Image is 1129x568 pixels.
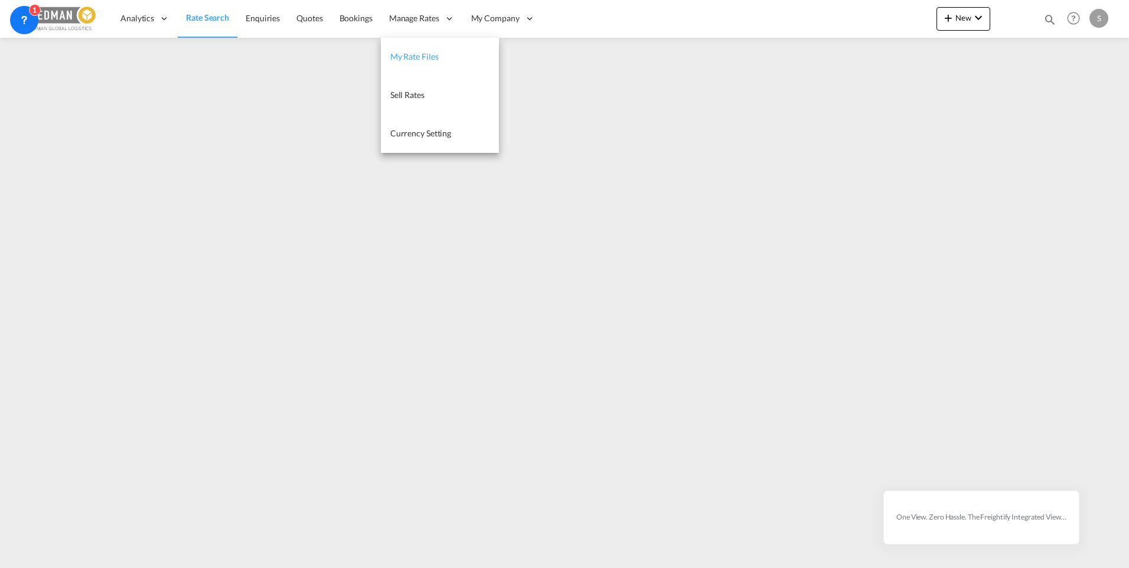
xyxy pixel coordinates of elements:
span: My Rate Files [390,51,439,61]
md-icon: icon-plus 400-fg [941,11,955,25]
span: Manage Rates [389,12,439,24]
span: My Company [471,12,520,24]
img: c12ca350ff1b11efb6b291369744d907.png [18,5,97,32]
a: Currency Setting [381,115,499,153]
a: Sell Rates [381,76,499,115]
div: S [1089,9,1108,28]
span: Currency Setting [390,128,451,138]
span: Quotes [296,13,322,23]
span: Sell Rates [390,90,425,100]
span: Enquiries [246,13,280,23]
div: icon-magnify [1043,13,1056,31]
span: Analytics [120,12,154,24]
span: Bookings [340,13,373,23]
span: Rate Search [186,12,229,22]
button: icon-plus 400-fgNewicon-chevron-down [937,7,990,31]
a: My Rate Files [381,38,499,76]
md-icon: icon-magnify [1043,13,1056,26]
span: Help [1063,8,1084,28]
md-icon: icon-chevron-down [971,11,986,25]
div: Help [1063,8,1089,30]
span: New [941,13,986,22]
